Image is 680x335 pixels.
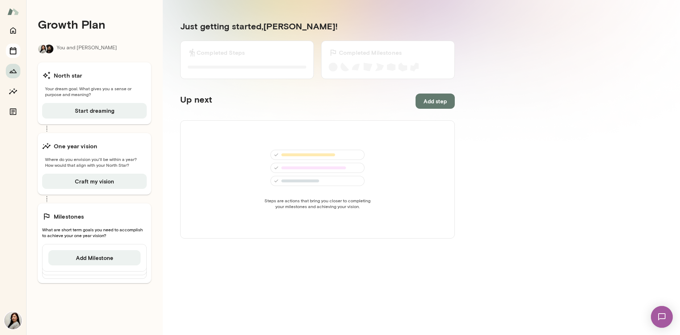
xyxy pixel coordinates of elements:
[339,48,402,57] h6: Completed Milestones
[57,44,117,54] p: You and [PERSON_NAME]
[42,86,147,97] span: Your dream goal. What gives you a sense or purpose and meaning?
[42,227,147,238] span: What are short term goals you need to accomplish to achieve your one year vision?
[180,20,455,32] h5: Just getting started, [PERSON_NAME] !
[262,198,373,209] span: Steps are actions that bring you closer to completing your milestones and achieving your vision.
[4,312,22,329] img: Brianna Quintanar
[197,48,245,57] h6: Completed Steps
[45,45,53,53] img: Carmela Fortin
[7,5,19,18] img: Mento
[42,244,147,272] div: Add Milestone
[38,17,151,31] h4: Growth Plan
[38,45,47,53] img: Brianna Quintanar
[54,142,97,150] h6: One year vision
[416,94,455,109] button: Add step
[48,250,141,265] button: Add Milestone
[54,71,82,80] h6: North star
[6,64,20,78] button: Growth Plan
[42,174,147,189] button: Craft my vision
[6,23,20,38] button: Home
[54,212,84,221] h6: Milestones
[6,44,20,58] button: Sessions
[180,94,212,109] h5: Up next
[42,156,147,168] span: Where do you envision you'll be within a year? How would that align with your North Star?
[6,104,20,119] button: Documents
[6,84,20,99] button: Insights
[42,103,147,118] button: Start dreaming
